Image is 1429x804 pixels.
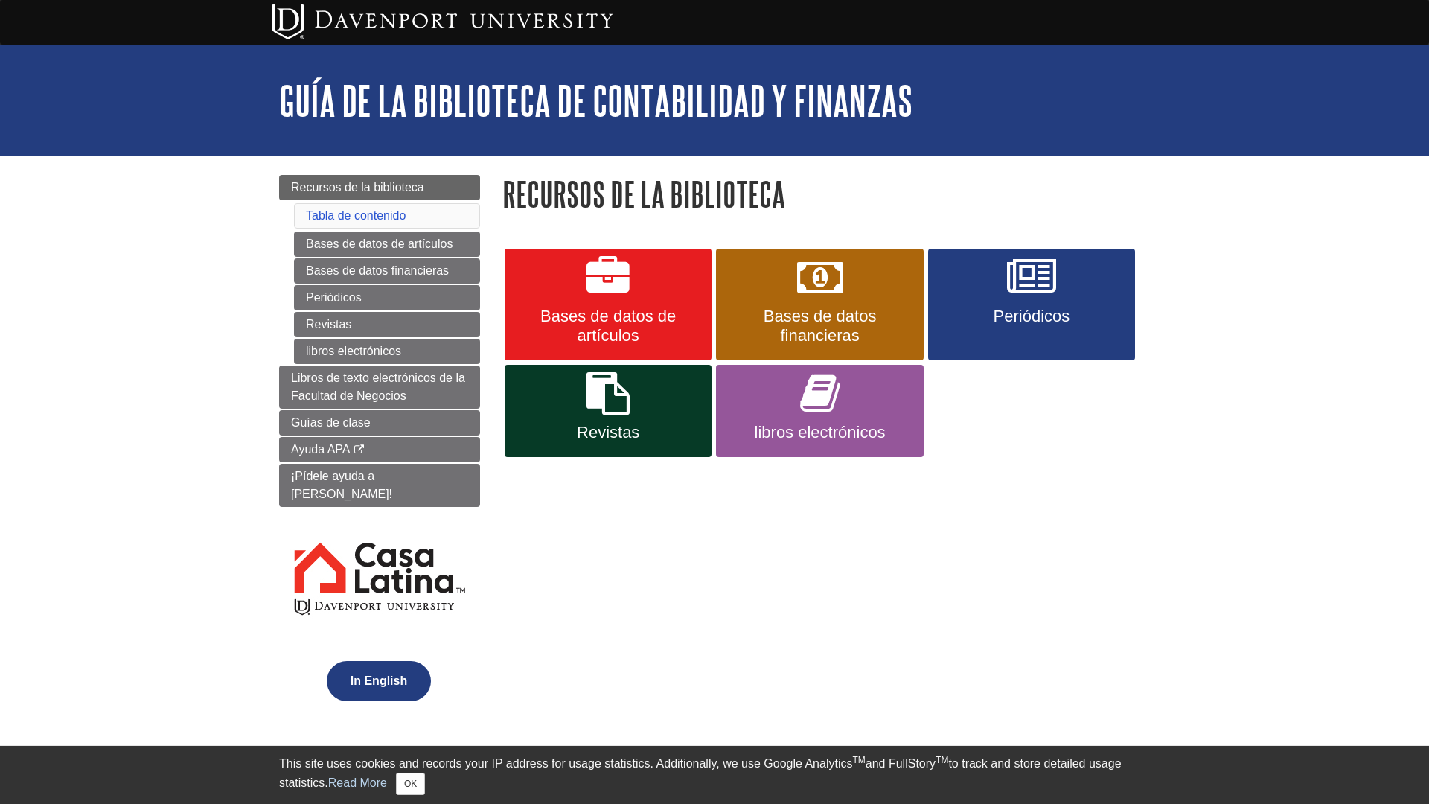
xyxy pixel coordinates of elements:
[291,416,371,429] span: Guías de clase
[502,175,1150,213] h1: Recursos de la biblioteca
[505,365,712,457] a: Revistas
[294,232,480,257] a: Bases de datos de artículos
[294,312,480,337] a: Revistas
[291,443,350,456] span: Ayuda APA
[327,661,431,701] button: In English
[939,307,1124,326] span: Periódicos
[294,339,480,364] a: libros electrónicos
[727,307,912,345] span: Bases de datos financieras
[279,410,480,435] a: Guías de clase
[936,755,948,765] sup: TM
[353,445,365,455] i: This link opens in a new window
[727,423,912,442] span: libros electrónicos
[291,181,424,194] span: Recursos de la biblioteca
[716,249,923,360] a: Bases de datos financieras
[294,258,480,284] a: Bases de datos financieras
[279,77,912,124] a: Guía de la Biblioteca de Contabilidad y Finanzas
[279,175,480,727] div: Guide Page Menu
[852,755,865,765] sup: TM
[294,285,480,310] a: Periódicos
[928,249,1135,360] a: Periódicos
[505,249,712,360] a: Bases de datos de artículos
[272,4,613,39] img: Davenport University
[291,470,392,500] span: ¡Pídele ayuda a [PERSON_NAME]!
[516,307,700,345] span: Bases de datos de artículos
[279,437,480,462] a: Ayuda APA
[328,776,387,789] a: Read More
[306,209,406,222] a: Tabla de contenido
[279,175,480,200] a: Recursos de la biblioteca
[323,674,435,687] a: In English
[291,371,465,402] span: Libros de texto electrónicos de la Facultad de Negocios
[279,464,480,507] a: ¡Pídele ayuda a [PERSON_NAME]!
[516,423,700,442] span: Revistas
[279,366,480,409] a: Libros de texto electrónicos de la Facultad de Negocios
[396,773,425,795] button: Close
[716,365,923,457] a: libros electrónicos
[279,755,1150,795] div: This site uses cookies and records your IP address for usage statistics. Additionally, we use Goo...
